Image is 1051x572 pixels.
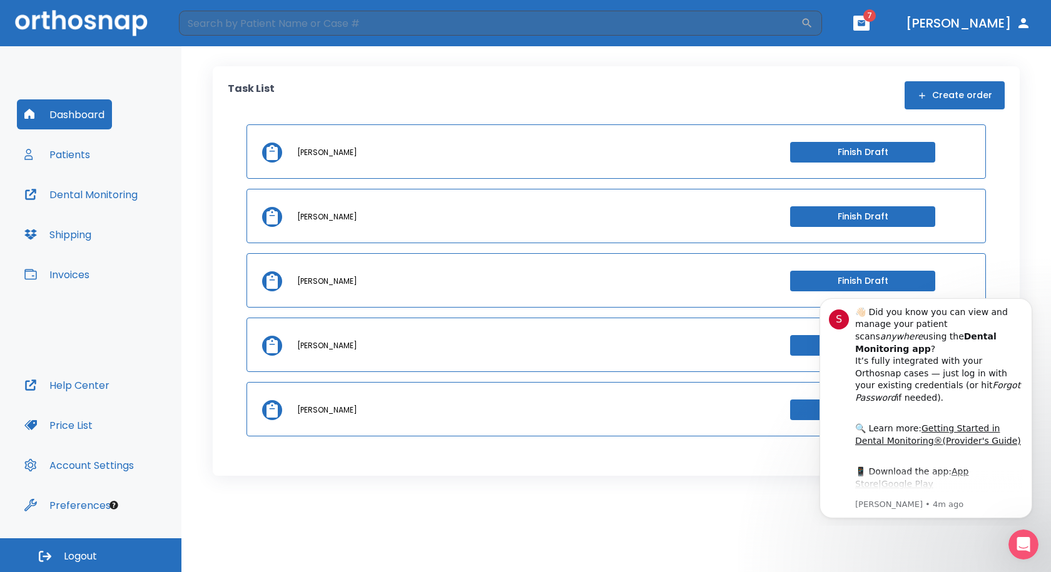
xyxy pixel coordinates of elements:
button: Create order [905,81,1005,109]
button: Finish Draft [790,142,935,163]
iframe: Intercom notifications message [801,287,1051,526]
button: Dashboard [17,99,112,129]
button: Account Settings [17,450,141,480]
button: Finish Draft [790,271,935,291]
span: Logout [64,549,97,563]
p: Task List [228,81,275,109]
button: Price List [17,410,100,440]
button: Finish Draft [790,335,935,356]
button: Finish Draft [790,399,935,420]
button: Dental Monitoring [17,179,145,209]
button: Invoices [17,259,97,289]
img: Orthosnap [15,10,148,36]
button: Finish Draft [790,206,935,227]
p: [PERSON_NAME] [297,404,357,416]
button: Help Center [17,370,117,400]
button: [PERSON_NAME] [901,12,1036,34]
iframe: Intercom live chat [1008,529,1038,559]
div: 📱 Download the app: | ​ Let us know if you need help getting started! [54,179,222,240]
a: App Store [54,179,168,202]
input: Search by Patient Name or Case # [179,11,801,36]
p: [PERSON_NAME] [297,340,357,351]
button: Patients [17,139,98,169]
a: Google Play [81,192,133,202]
span: 7 [863,9,876,22]
button: Preferences [17,490,118,520]
div: Tooltip anchor [108,499,119,511]
p: [PERSON_NAME] [297,276,357,287]
p: [PERSON_NAME] [297,147,357,158]
button: Shipping [17,219,99,249]
p: [PERSON_NAME] [297,211,357,223]
p: Message from Stephany, sent 4m ago [54,212,222,223]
